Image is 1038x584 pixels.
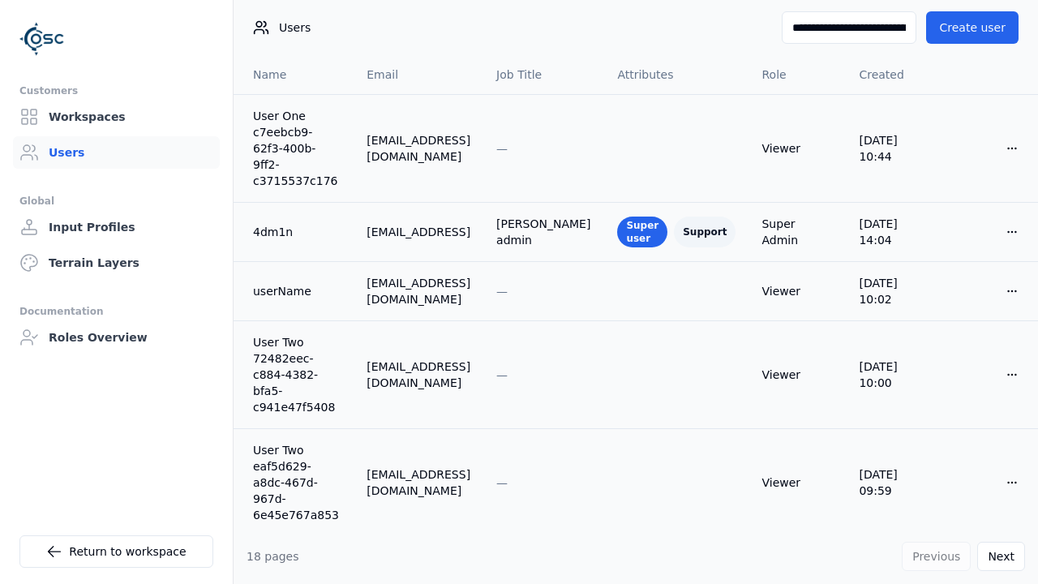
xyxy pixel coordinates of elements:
img: Logo [19,16,65,62]
div: [EMAIL_ADDRESS][DOMAIN_NAME] [367,275,470,307]
th: Email [354,55,483,94]
div: Customers [19,81,213,101]
div: [EMAIL_ADDRESS][DOMAIN_NAME] [367,132,470,165]
button: Next [977,542,1025,571]
div: Viewer [761,283,833,299]
div: [DATE] 10:02 [859,275,933,307]
span: — [496,285,508,298]
div: [EMAIL_ADDRESS] [367,224,470,240]
a: Return to workspace [19,535,213,568]
div: Super user [617,217,667,247]
div: Documentation [19,302,213,321]
span: Users [279,19,311,36]
a: User Two eaf5d629-a8dc-467d-967d-6e45e767a853 [253,442,341,523]
div: [PERSON_NAME] admin [496,216,591,248]
a: 4dm1n [253,224,341,240]
a: Input Profiles [13,211,220,243]
div: [DATE] 09:59 [859,466,933,499]
button: Create user [926,11,1019,44]
div: Support [674,217,736,247]
div: Global [19,191,213,211]
div: [EMAIL_ADDRESS][DOMAIN_NAME] [367,359,470,391]
span: — [496,476,508,489]
div: Viewer [761,140,833,157]
a: User Two 72482eec-c884-4382-bfa5-c941e47f5408 [253,334,341,415]
div: [EMAIL_ADDRESS][DOMAIN_NAME] [367,466,470,499]
a: Workspaces [13,101,220,133]
a: Roles Overview [13,321,220,354]
th: Name [234,55,354,94]
th: Job Title [483,55,604,94]
th: Attributes [604,55,748,94]
div: [DATE] 14:04 [859,216,933,248]
a: Users [13,136,220,169]
a: userName [253,283,341,299]
div: Viewer [761,474,833,491]
span: 18 pages [247,550,299,563]
a: Terrain Layers [13,247,220,279]
a: User One c7eebcb9-62f3-400b-9ff2-c3715537c176 [253,108,341,189]
div: Viewer [761,367,833,383]
span: — [496,142,508,155]
th: Created [846,55,946,94]
th: Role [748,55,846,94]
div: [DATE] 10:44 [859,132,933,165]
span: — [496,368,508,381]
div: Super Admin [761,216,833,248]
div: [DATE] 10:00 [859,359,933,391]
